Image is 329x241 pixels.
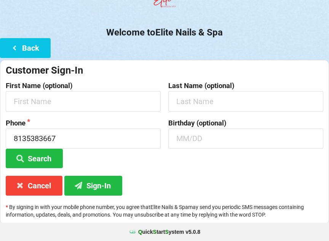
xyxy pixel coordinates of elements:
[165,229,168,235] span: S
[6,91,161,111] input: First Name
[6,64,323,77] div: Customer Sign-In
[6,176,62,195] button: Cancel
[168,129,323,149] input: MM/DD
[129,228,136,236] img: favicon.ico
[138,228,200,236] b: uick tart ystem v 5.0.8
[64,176,122,195] button: Sign-In
[6,119,161,127] label: Phone
[6,203,323,219] p: By signing in with your mobile phone number, you agree that Elite Nails & Spa may send you period...
[168,82,323,90] label: Last Name (optional)
[138,229,142,235] span: Q
[6,82,161,90] label: First Name (optional)
[6,129,161,149] input: 1234567890
[6,149,63,168] button: Search
[168,119,323,127] label: Birthday (optional)
[168,91,323,111] input: Last Name
[153,229,157,235] span: S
